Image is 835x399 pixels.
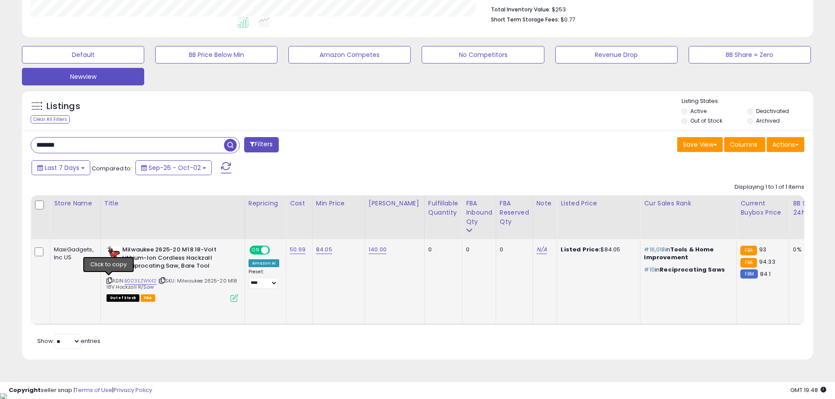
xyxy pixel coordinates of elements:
[689,46,811,64] button: BB Share = Zero
[54,199,97,208] div: Store Name
[682,97,813,106] p: Listing States:
[369,199,421,208] div: [PERSON_NAME]
[740,199,785,217] div: Current Buybox Price
[290,245,306,254] a: 50.69
[500,199,529,226] div: FBA Reserved Qty
[107,246,238,301] div: ASIN:
[114,386,152,394] a: Privacy Policy
[759,258,775,266] span: 94.33
[45,163,79,172] span: Last 7 Days
[724,137,765,152] button: Columns
[46,100,80,113] h5: Listings
[756,107,789,115] label: Deactivated
[249,199,282,208] div: Repricing
[32,160,90,175] button: Last 7 Days
[491,4,798,14] li: $253
[491,16,559,23] b: Short Term Storage Fees:
[537,199,554,208] div: Note
[491,6,551,13] b: Total Inventory Value:
[9,386,152,395] div: seller snap | |
[690,117,722,124] label: Out of Stock
[22,46,144,64] button: Default
[660,265,725,274] span: Reciprocating Saws
[122,246,229,272] b: Milwaukee 2625-20 M18 18-Volt Lithium-Ion Cordless Hackzall Reciprocating Saw, Bare Tool
[244,137,278,152] button: Filters
[793,246,822,254] div: 0%
[250,247,261,254] span: ON
[735,183,804,191] div: Displaying 1 to 1 of 1 items
[422,46,544,64] button: No Competitors
[677,137,723,152] button: Save View
[428,199,458,217] div: Fulfillable Quantity
[369,245,387,254] a: 140.00
[561,245,600,254] b: Listed Price:
[561,199,636,208] div: Listed Price
[149,163,201,172] span: Sep-26 - Oct-02
[9,386,41,394] strong: Copyright
[740,246,757,255] small: FBA
[31,115,70,124] div: Clear All Filters
[316,199,361,208] div: Min Price
[107,246,120,263] img: 41sj8Yei0hL._SL40_.jpg
[644,246,730,261] p: in
[790,386,826,394] span: 2025-10-10 19:48 GMT
[756,117,780,124] label: Archived
[730,140,757,149] span: Columns
[555,46,678,64] button: Revenue Drop
[561,15,575,24] span: $0.77
[107,277,238,290] span: | SKU: Milwaukee 2625-20 M18 18V Hackzall R/Saw
[22,68,144,85] button: Newview
[644,245,714,261] span: Tools & Home Improvement
[690,107,707,115] label: Active
[537,245,547,254] a: N/A
[92,164,132,173] span: Compared to:
[767,137,804,152] button: Actions
[500,246,526,254] div: 0
[760,270,771,278] span: 84.1
[740,269,757,279] small: FBM
[75,386,112,394] a: Terms of Use
[759,245,766,254] span: 93
[141,294,156,302] span: FBA
[644,199,733,208] div: Cur Sales Rank
[155,46,277,64] button: BB Price Below Min
[135,160,212,175] button: Sep-26 - Oct-02
[269,247,283,254] span: OFF
[561,246,633,254] div: $84.05
[249,259,279,267] div: Amazon AI
[249,269,279,289] div: Preset:
[466,246,489,254] div: 0
[288,46,411,64] button: Amazon Competes
[466,199,492,226] div: FBA inbound Qty
[124,277,157,285] a: B003EZWK42
[428,246,455,254] div: 0
[37,337,100,345] span: Show: entries
[644,245,665,254] span: #16,018
[316,245,332,254] a: 84.05
[290,199,309,208] div: Cost
[644,265,654,274] span: #10
[740,258,757,268] small: FBA
[793,199,825,217] div: BB Share 24h.
[54,246,94,261] div: MaxiGadgets, Inc US
[104,199,241,208] div: Title
[644,266,730,274] p: in
[107,294,139,302] span: All listings that are currently out of stock and unavailable for purchase on Amazon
